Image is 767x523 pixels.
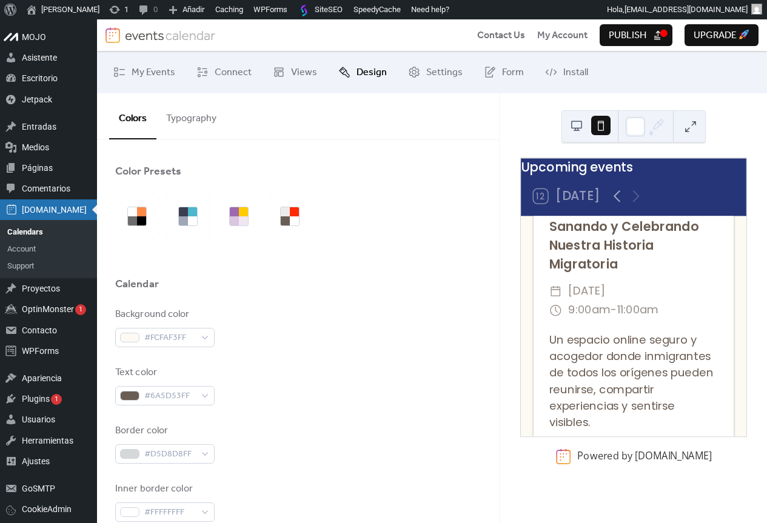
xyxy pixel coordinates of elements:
[563,65,588,80] span: Install
[600,24,672,46] button: Publish
[125,27,216,43] img: logotype
[291,65,317,80] span: Views
[694,28,749,43] span: Upgrade
[106,27,120,43] img: logo
[357,65,387,80] span: Design
[426,65,463,80] span: Settings
[144,331,195,345] span: #FCFAF3FF
[132,65,175,80] span: My Events
[577,449,712,464] div: Powered by
[115,307,212,322] div: Background color
[537,28,588,42] a: My Account
[549,282,561,301] div: ​
[115,365,212,380] div: Text color
[617,301,658,319] span: 11:00am
[399,56,472,88] a: Settings
[537,28,588,43] span: My Account
[79,305,82,313] span: 1
[533,218,733,275] div: Sanando y Celebrando Nuestra Historia Migratoria
[109,93,156,139] button: Colors
[156,93,226,138] button: Typography
[144,505,195,520] span: #FFFFFFFF
[104,56,184,88] a: My Events
[187,56,261,88] a: Connect
[611,301,617,319] span: -
[144,389,195,404] span: #6A5D53FF
[475,56,533,88] a: Form
[264,56,326,88] a: Views
[329,56,396,88] a: Design
[144,447,195,462] span: #D5D8D8FF
[533,331,733,431] div: Un espacio online seguro y acogedor donde inmigrantes de todos los orígenes pueden reunirse, comp...
[115,277,159,291] div: Calendar
[55,395,58,403] span: 1
[502,65,524,80] span: Form
[477,28,525,43] span: Contact Us
[609,28,646,43] span: Publish
[568,282,605,301] span: [DATE]
[521,158,746,177] div: Upcoming events
[115,482,212,496] div: Inner border color
[739,30,749,39] img: 🚀
[549,301,561,319] div: ​
[634,449,711,462] a: [DOMAIN_NAME]
[115,424,212,438] div: Border color
[568,301,611,319] span: 9:00am
[477,28,525,42] a: Contact Us
[685,24,759,46] button: Upgrade 🚀
[215,65,252,80] span: Connect
[536,56,597,88] a: Install
[115,164,181,179] div: Color Presets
